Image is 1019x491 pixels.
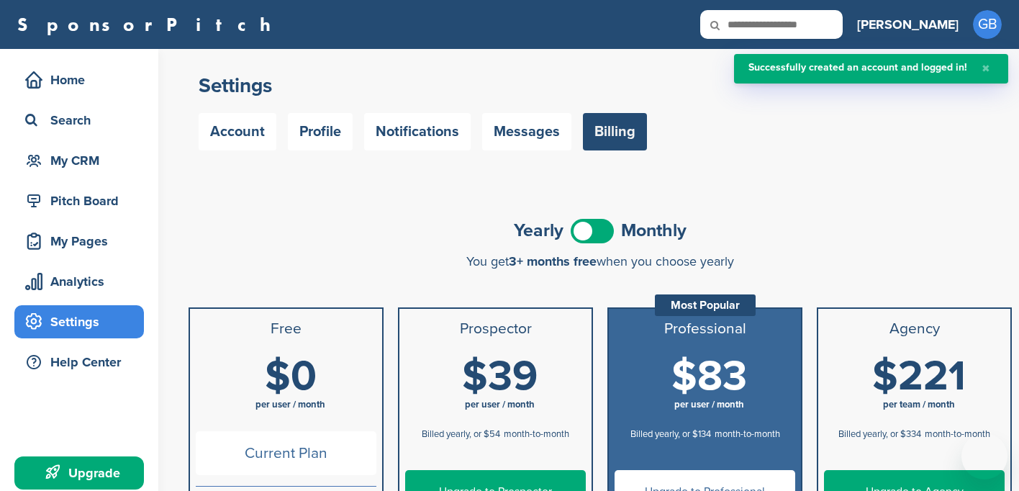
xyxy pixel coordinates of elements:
[462,351,538,402] span: $39
[514,222,563,240] span: Yearly
[961,433,1007,479] iframe: Button to launch messaging window
[14,225,144,258] a: My Pages
[715,428,780,440] span: month-to-month
[22,228,144,254] div: My Pages
[973,10,1002,39] span: GB
[838,428,921,440] span: Billed yearly, or $334
[857,14,959,35] h3: [PERSON_NAME]
[621,222,687,240] span: Monthly
[22,148,144,174] div: My CRM
[14,184,144,217] a: Pitch Board
[255,399,325,410] span: per user / month
[504,428,569,440] span: month-to-month
[14,144,144,177] a: My CRM
[189,254,1012,269] div: You get when you choose yearly
[22,67,144,93] div: Home
[482,113,571,150] a: Messages
[872,351,966,402] span: $221
[17,15,280,34] a: SponsorPitch
[824,320,1005,338] h3: Agency
[655,294,756,316] div: Most Popular
[14,265,144,298] a: Analytics
[405,320,586,338] h3: Prospector
[422,428,500,440] span: Billed yearly, or $54
[857,9,959,40] a: [PERSON_NAME]
[199,73,1002,99] h2: Settings
[583,113,647,150] a: Billing
[14,456,144,490] a: Upgrade
[196,320,376,338] h3: Free
[22,309,144,335] div: Settings
[199,113,276,150] a: Account
[883,399,955,410] span: per team / month
[22,188,144,214] div: Pitch Board
[615,320,795,338] h3: Professional
[671,351,747,402] span: $83
[630,428,711,440] span: Billed yearly, or $134
[925,428,990,440] span: month-to-month
[22,269,144,294] div: Analytics
[22,107,144,133] div: Search
[22,349,144,375] div: Help Center
[14,104,144,137] a: Search
[196,431,376,475] span: Current Plan
[14,346,144,379] a: Help Center
[364,113,471,150] a: Notifications
[674,399,744,410] span: per user / month
[465,399,535,410] span: per user / month
[748,63,967,73] div: Successfully created an account and logged in!
[22,460,144,486] div: Upgrade
[288,113,353,150] a: Profile
[978,63,994,75] button: Close
[265,351,317,402] span: $0
[14,63,144,96] a: Home
[509,253,597,269] span: 3+ months free
[14,305,144,338] a: Settings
